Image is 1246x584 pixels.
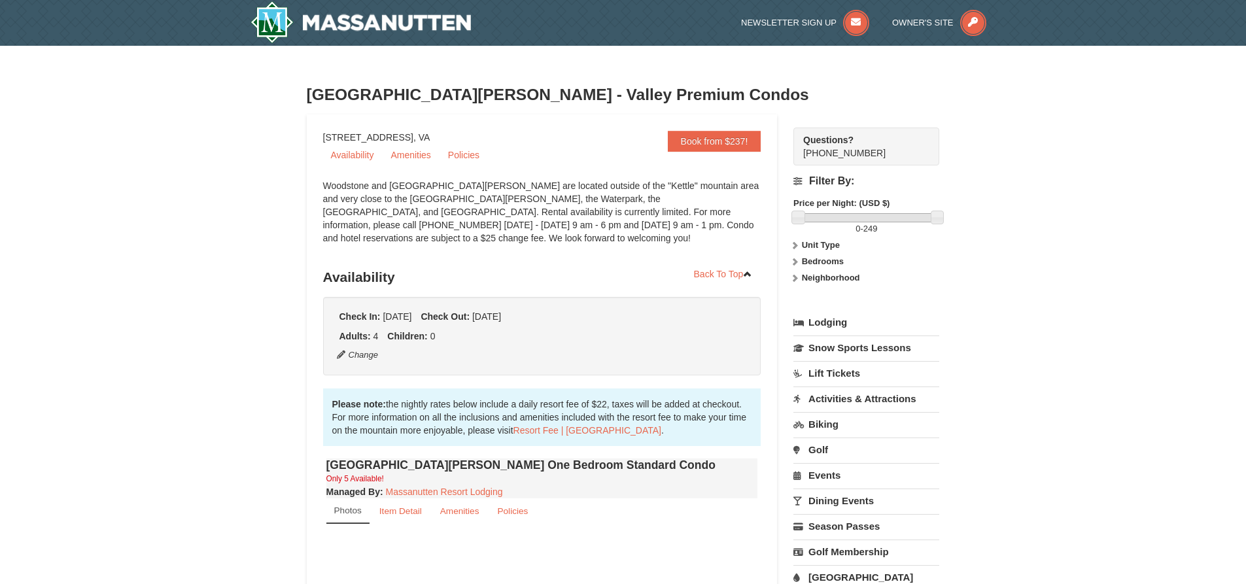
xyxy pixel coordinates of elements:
[383,311,411,322] span: [DATE]
[793,540,939,564] a: Golf Membership
[793,222,939,235] label: -
[251,1,472,43] img: Massanutten Resort Logo
[793,412,939,436] a: Biking
[793,175,939,187] h4: Filter By:
[802,240,840,250] strong: Unit Type
[793,311,939,334] a: Lodging
[339,311,381,322] strong: Check In:
[432,498,488,524] a: Amenities
[793,361,939,385] a: Lift Tickets
[326,487,380,497] span: Managed By
[379,506,422,516] small: Item Detail
[421,311,470,322] strong: Check Out:
[892,18,954,27] span: Owner's Site
[741,18,837,27] span: Newsletter Sign Up
[323,264,761,290] h3: Availability
[440,145,487,165] a: Policies
[802,273,860,283] strong: Neighborhood
[685,264,761,284] a: Back To Top
[371,498,430,524] a: Item Detail
[793,198,890,208] strong: Price per Night: (USD $)
[497,506,528,516] small: Policies
[386,487,503,497] a: Massanutten Resort Lodging
[323,388,761,446] div: the nightly rates below include a daily resort fee of $22, taxes will be added at checkout. For m...
[326,487,383,497] strong: :
[793,489,939,513] a: Dining Events
[339,331,371,341] strong: Adults:
[802,256,844,266] strong: Bedrooms
[793,386,939,411] a: Activities & Attractions
[307,82,940,108] h3: [GEOGRAPHIC_DATA][PERSON_NAME] - Valley Premium Condos
[513,425,661,436] a: Resort Fee | [GEOGRAPHIC_DATA]
[323,179,761,258] div: Woodstone and [GEOGRAPHIC_DATA][PERSON_NAME] are located outside of the "Kettle" mountain area an...
[336,348,379,362] button: Change
[793,438,939,462] a: Golf
[373,331,379,341] span: 4
[334,506,362,515] small: Photos
[803,135,854,145] strong: Questions?
[793,335,939,360] a: Snow Sports Lessons
[332,399,386,409] strong: Please note:
[326,474,384,483] small: Only 5 Available!
[326,498,370,524] a: Photos
[793,514,939,538] a: Season Passes
[383,145,438,165] a: Amenities
[856,224,860,233] span: 0
[741,18,869,27] a: Newsletter Sign Up
[489,498,536,524] a: Policies
[803,133,916,158] span: [PHONE_NUMBER]
[892,18,986,27] a: Owner's Site
[863,224,878,233] span: 249
[668,131,761,152] a: Book from $237!
[440,506,479,516] small: Amenities
[326,458,758,472] h4: [GEOGRAPHIC_DATA][PERSON_NAME] One Bedroom Standard Condo
[251,1,472,43] a: Massanutten Resort
[387,331,427,341] strong: Children:
[472,311,501,322] span: [DATE]
[430,331,436,341] span: 0
[793,463,939,487] a: Events
[323,145,382,165] a: Availability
